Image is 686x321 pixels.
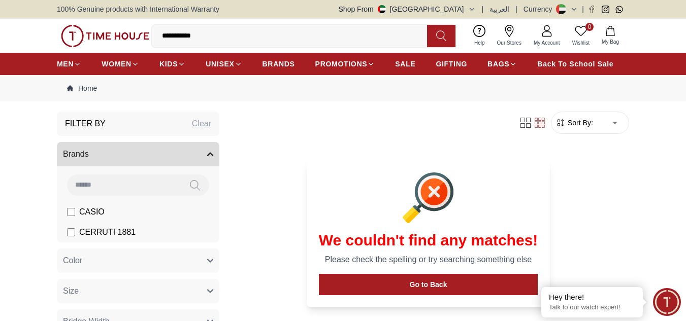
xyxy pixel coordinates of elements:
[63,255,82,267] span: Color
[206,55,242,73] a: UNISEX
[319,254,538,266] p: Please check the spelling or try searching something else
[602,6,609,13] a: Instagram
[530,39,564,47] span: My Account
[585,23,594,31] span: 0
[57,75,629,101] nav: Breadcrumb
[524,4,557,14] div: Currency
[57,142,219,166] button: Brands
[556,118,593,128] button: Sort By:
[102,55,139,73] a: WOMEN
[566,118,593,128] span: Sort By:
[378,5,386,13] img: United Arab Emirates
[582,4,584,14] span: |
[588,6,596,13] a: Facebook
[63,148,89,160] span: Brands
[537,55,613,73] a: Back To School Sale
[489,4,509,14] button: العربية
[315,59,368,69] span: PROMOTIONS
[57,55,81,73] a: MEN
[159,55,185,73] a: KIDS
[192,118,211,130] div: Clear
[79,206,105,218] span: CASIO
[515,4,517,14] span: |
[57,59,74,69] span: MEN
[487,55,517,73] a: BAGS
[319,274,538,295] button: Go to Back
[487,59,509,69] span: BAGS
[206,59,234,69] span: UNISEX
[395,55,415,73] a: SALE
[57,248,219,273] button: Color
[67,228,75,236] input: CERRUTI 1881
[566,23,596,49] a: 0Wishlist
[63,285,79,297] span: Size
[263,59,295,69] span: BRANDS
[549,303,635,312] p: Talk to our watch expert!
[339,4,476,14] button: Shop From[GEOGRAPHIC_DATA]
[615,6,623,13] a: Whatsapp
[491,23,528,49] a: Our Stores
[159,59,178,69] span: KIDS
[79,226,136,238] span: CERRUTI 1881
[61,25,149,47] img: ...
[67,83,97,93] a: Home
[319,231,538,249] h1: We couldn't find any matches!
[596,24,625,48] button: My Bag
[598,38,623,46] span: My Bag
[549,292,635,302] div: Hey there!
[315,55,375,73] a: PROMOTIONS
[102,59,132,69] span: WOMEN
[57,279,219,303] button: Size
[263,55,295,73] a: BRANDS
[65,118,106,130] h3: Filter By
[653,288,681,316] div: Chat Widget
[67,208,75,216] input: CASIO
[436,59,467,69] span: GIFTING
[537,59,613,69] span: Back To School Sale
[568,39,594,47] span: Wishlist
[395,59,415,69] span: SALE
[57,4,219,14] span: 100% Genuine products with International Warranty
[468,23,491,49] a: Help
[482,4,484,14] span: |
[436,55,467,73] a: GIFTING
[470,39,489,47] span: Help
[493,39,526,47] span: Our Stores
